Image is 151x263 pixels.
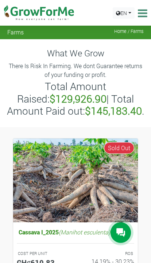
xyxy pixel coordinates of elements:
a: EN [113,7,135,19]
span: Home / Farms [114,29,144,34]
b: $129,926.90 [50,92,107,105]
i: (Manihot esculenta) [59,228,110,236]
h3: Total Amount Raised: | Total Amount Paid out: . [7,80,144,117]
h4: What We Grow [5,48,146,59]
span: Sold Out [104,142,134,154]
span: Farms [7,29,24,36]
p: COST PER UNIT [18,251,69,257]
h5: Cassava I_2025 [17,227,134,237]
p: There Is Risk In Farming. We dont Guarantee returns of your funding or profit. [7,62,144,79]
b: $145,183.40 [85,104,142,118]
p: ROS [82,251,133,257]
img: growforme image [13,138,138,222]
